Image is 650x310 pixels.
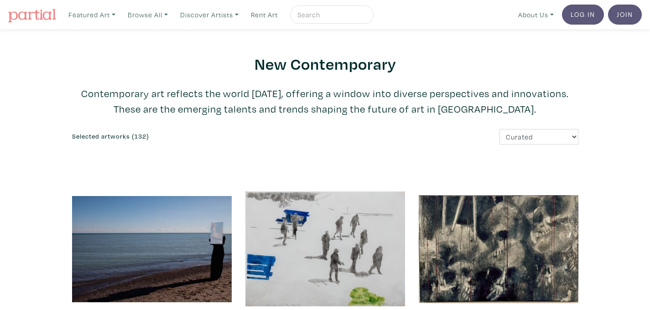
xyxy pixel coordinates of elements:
a: Browse All [124,5,172,24]
a: Featured Art [64,5,120,24]
h6: Selected artworks (132) [72,133,318,140]
a: Rent Art [247,5,282,24]
a: Log In [562,5,604,25]
a: About Us [514,5,558,24]
p: Contemporary art reflects the world [DATE], offering a window into diverse perspectives and innov... [72,86,578,117]
input: Search [296,9,365,21]
a: Discover Artists [176,5,243,24]
h2: New Contemporary [72,54,578,73]
a: Join [608,5,642,25]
